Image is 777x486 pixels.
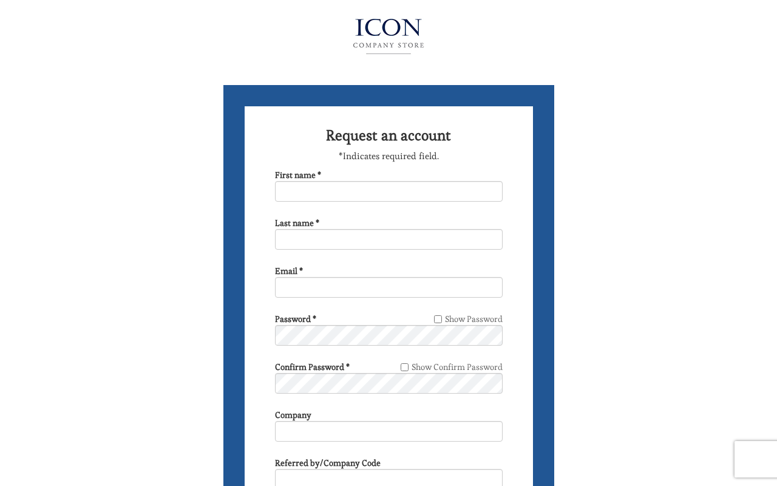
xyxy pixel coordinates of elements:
label: First name * [275,169,321,181]
input: Show Confirm Password [401,363,409,371]
label: Referred by/Company Code [275,457,381,469]
label: Confirm Password * [275,361,350,373]
input: Show Password [434,315,442,323]
label: Last name * [275,217,319,229]
p: *Indicates required field. [275,149,503,163]
label: Show Confirm Password [401,361,503,373]
h2: Request an account [275,128,503,143]
label: Password * [275,313,316,325]
label: Company [275,409,311,421]
label: Show Password [434,313,503,325]
label: Email * [275,265,303,277]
